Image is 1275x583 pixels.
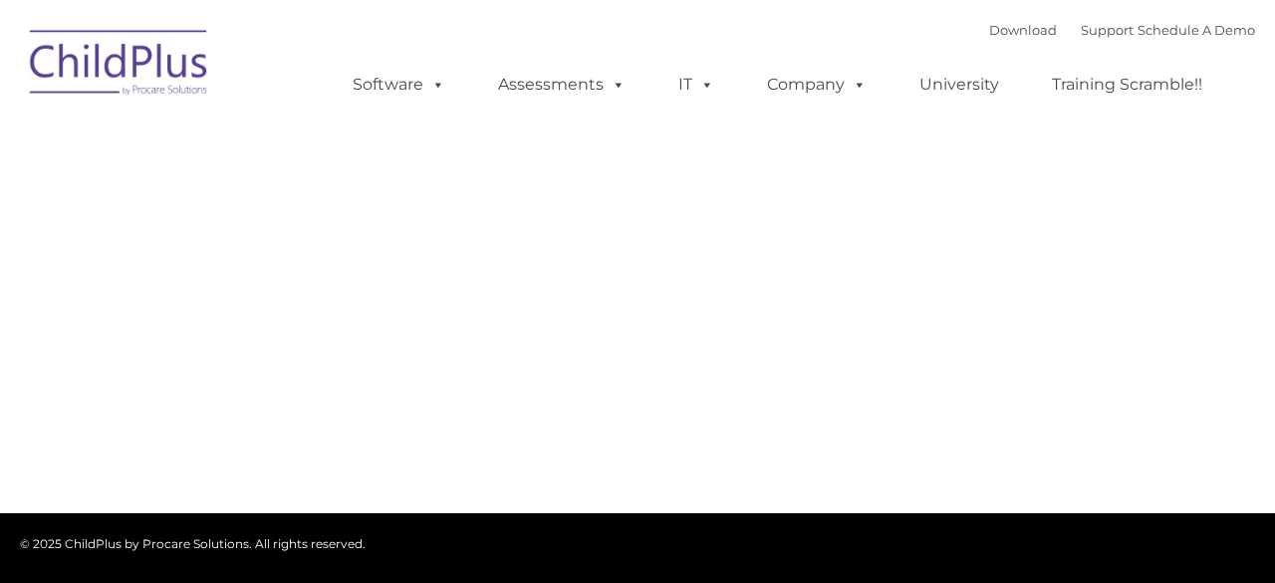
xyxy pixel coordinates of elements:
font: | [989,22,1255,38]
a: Company [747,65,887,105]
a: Download [989,22,1057,38]
a: Schedule A Demo [1138,22,1255,38]
a: Assessments [478,65,645,105]
a: Support [1081,22,1134,38]
a: IT [658,65,734,105]
a: Software [333,65,465,105]
a: Training Scramble!! [1032,65,1222,105]
img: ChildPlus by Procare Solutions [20,16,219,116]
a: University [899,65,1019,105]
span: © 2025 ChildPlus by Procare Solutions. All rights reserved. [20,536,366,551]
